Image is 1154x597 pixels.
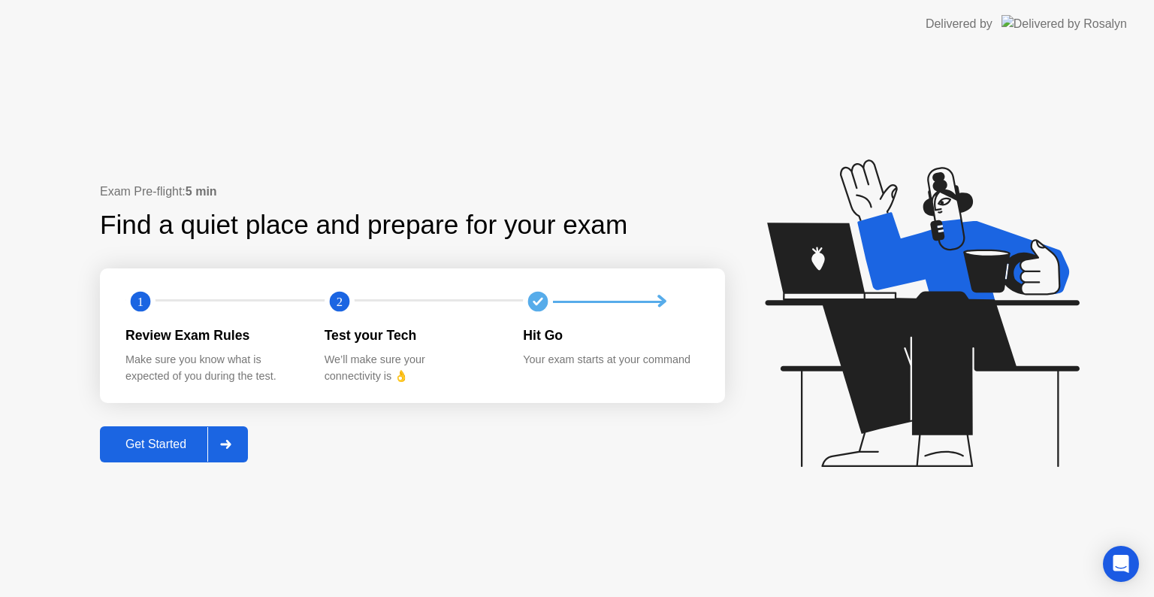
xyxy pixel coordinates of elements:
[523,352,698,368] div: Your exam starts at your command
[1001,15,1127,32] img: Delivered by Rosalyn
[337,295,343,309] text: 2
[1103,546,1139,582] div: Open Intercom Messenger
[125,326,301,345] div: Review Exam Rules
[137,295,143,309] text: 1
[325,326,500,345] div: Test your Tech
[125,352,301,384] div: Make sure you know what is expected of you during the test.
[926,15,992,33] div: Delivered by
[100,183,725,201] div: Exam Pre-flight:
[186,185,217,198] b: 5 min
[523,326,698,345] div: Hit Go
[104,438,207,451] div: Get Started
[100,426,248,462] button: Get Started
[100,205,630,245] div: Find a quiet place and prepare for your exam
[325,352,500,384] div: We’ll make sure your connectivity is 👌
